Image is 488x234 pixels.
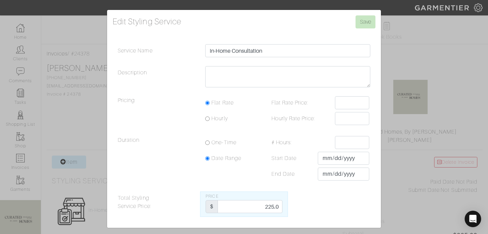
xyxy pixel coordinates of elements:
[211,138,236,147] label: One-Time
[266,152,318,165] label: Start Date
[266,96,335,109] label: Flat Rate Price:
[113,96,200,131] legend: Pricing
[113,192,200,217] label: Total Styling Service Price:
[266,168,318,181] label: End Date
[266,136,335,149] label: # Hours:
[211,99,233,107] label: Flat Rate
[113,136,200,186] legend: Duration
[113,44,200,61] label: Service Name
[211,154,241,162] label: Date Range
[356,15,375,28] input: Save
[206,200,218,213] div: $
[211,114,228,123] label: Hourly
[113,66,200,91] label: Description
[206,194,218,199] span: Price
[465,211,481,227] div: Open Intercom Messenger
[266,112,335,125] label: Hourly Rate Price:
[113,15,375,28] h4: Edit Styling Service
